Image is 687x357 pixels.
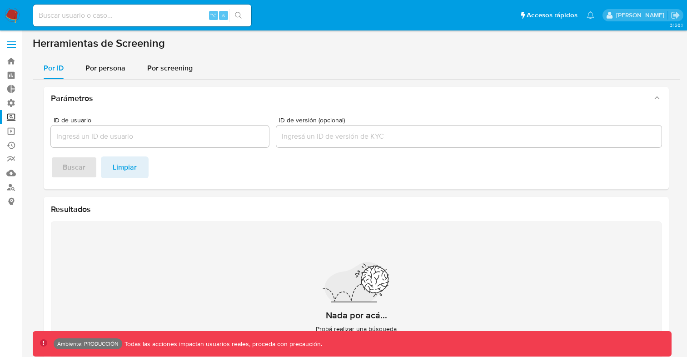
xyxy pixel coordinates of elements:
a: Notificaciones [587,11,594,19]
span: Accesos rápidos [527,10,577,20]
input: Buscar usuario o caso... [33,10,251,21]
p: Ambiente: PRODUCCIÓN [57,342,119,346]
p: lucio.romano@mercadolibre.com [616,11,667,20]
button: search-icon [229,9,248,22]
p: Todas las acciones impactan usuarios reales, proceda con precaución. [122,340,322,348]
a: Salir [671,10,680,20]
span: s [222,11,225,20]
span: ⌥ [210,11,217,20]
